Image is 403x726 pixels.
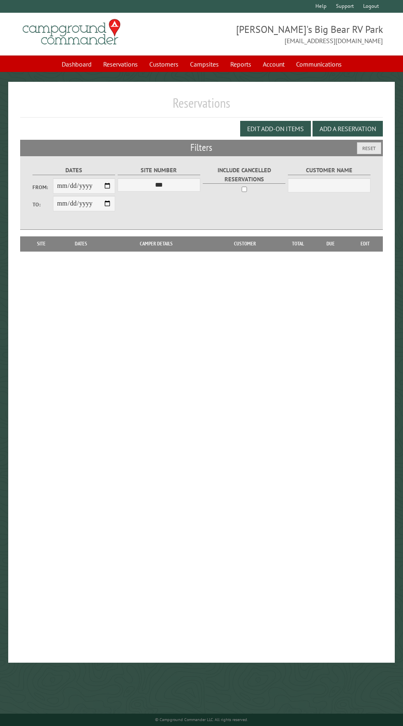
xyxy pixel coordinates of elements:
[20,16,123,48] img: Campground Commander
[20,140,383,155] h2: Filters
[258,56,290,72] a: Account
[313,121,383,136] button: Add a Reservation
[32,183,53,191] label: From:
[185,56,224,72] a: Campsites
[225,56,256,72] a: Reports
[104,236,208,251] th: Camper Details
[32,201,53,208] label: To:
[20,95,383,118] h1: Reservations
[240,121,311,136] button: Edit Add-on Items
[208,236,281,251] th: Customer
[98,56,143,72] a: Reservations
[291,56,347,72] a: Communications
[357,142,381,154] button: Reset
[314,236,347,251] th: Due
[144,56,183,72] a: Customers
[58,236,104,251] th: Dates
[155,717,248,722] small: © Campground Commander LLC. All rights reserved.
[347,236,383,251] th: Edit
[201,23,383,46] span: [PERSON_NAME]'s Big Bear RV Park [EMAIL_ADDRESS][DOMAIN_NAME]
[203,166,285,184] label: Include Cancelled Reservations
[288,166,371,175] label: Customer Name
[32,166,115,175] label: Dates
[118,166,200,175] label: Site Number
[24,236,58,251] th: Site
[281,236,314,251] th: Total
[57,56,97,72] a: Dashboard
